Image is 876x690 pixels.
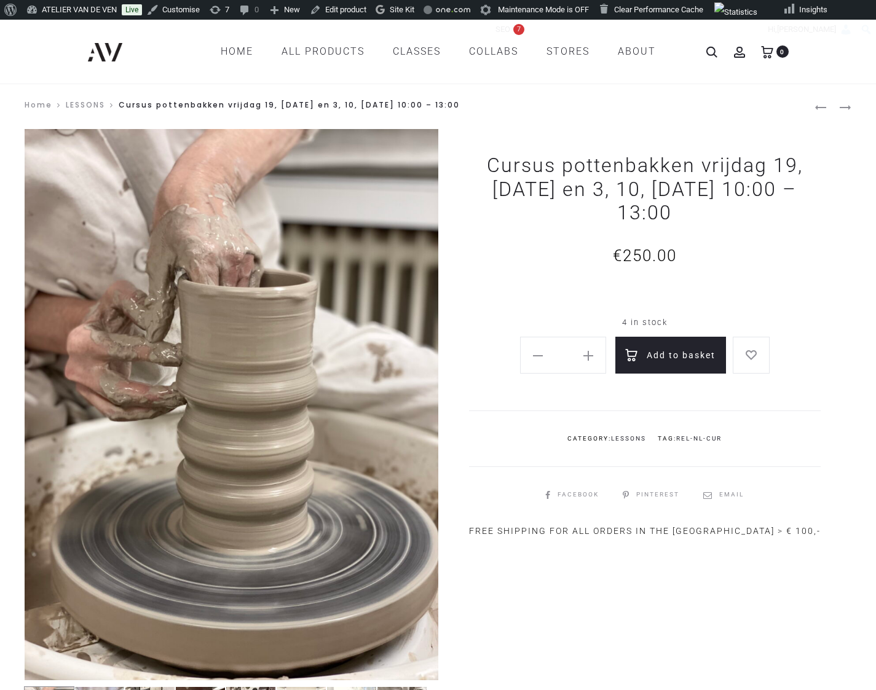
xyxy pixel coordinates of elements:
nav: Product navigation [815,96,851,117]
a: Home [221,41,253,62]
a: Facebook [545,491,599,498]
img: IMG_8498 [25,129,438,680]
input: Product quantity [550,342,577,369]
span: Site Kit [390,5,414,14]
a: Live [122,4,142,15]
a: All products [282,41,365,62]
img: Views over 48 hours. Click for more Jetpack Stats. [714,2,757,22]
a: ABOUT [618,41,656,62]
div: 7 [513,24,524,35]
a: Home [25,100,52,110]
a: CLASSES [393,41,441,62]
a: LESSONS [66,100,105,110]
div: FREE SHIPPING FOR ALL ORDERS IN THE [GEOGRAPHIC_DATA] > € 100,- [469,522,821,539]
a: Pinterest [623,491,679,498]
span: € [613,246,623,265]
button: Add to basket [615,337,726,374]
span: SEO [495,25,510,34]
bdi: 250.00 [613,246,677,265]
a: Add to wishlist [733,337,770,374]
span: Tag: [658,435,722,442]
a: COLLABS [469,41,518,62]
a: STORES [547,41,590,62]
p: 4 in stock [469,308,821,337]
nav: Cursus pottenbakken vrijdag 19, [DATE] en 3, 10, [DATE] 10:00 – 13:00 [25,96,815,117]
a: 0 [761,45,773,57]
a: rel-nl-cur [676,435,722,442]
span: Category: [567,435,646,442]
a: LESSONS [611,435,646,442]
h1: Cursus pottenbakken vrijdag 19, [DATE] en 3, 10, [DATE] 10:00 – 13:00 [469,154,821,224]
a: Email [703,491,744,498]
img: One.com [436,8,470,12]
span: 0 [776,45,789,58]
a: Hi, [764,20,857,39]
span: [PERSON_NAME] [777,25,836,34]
